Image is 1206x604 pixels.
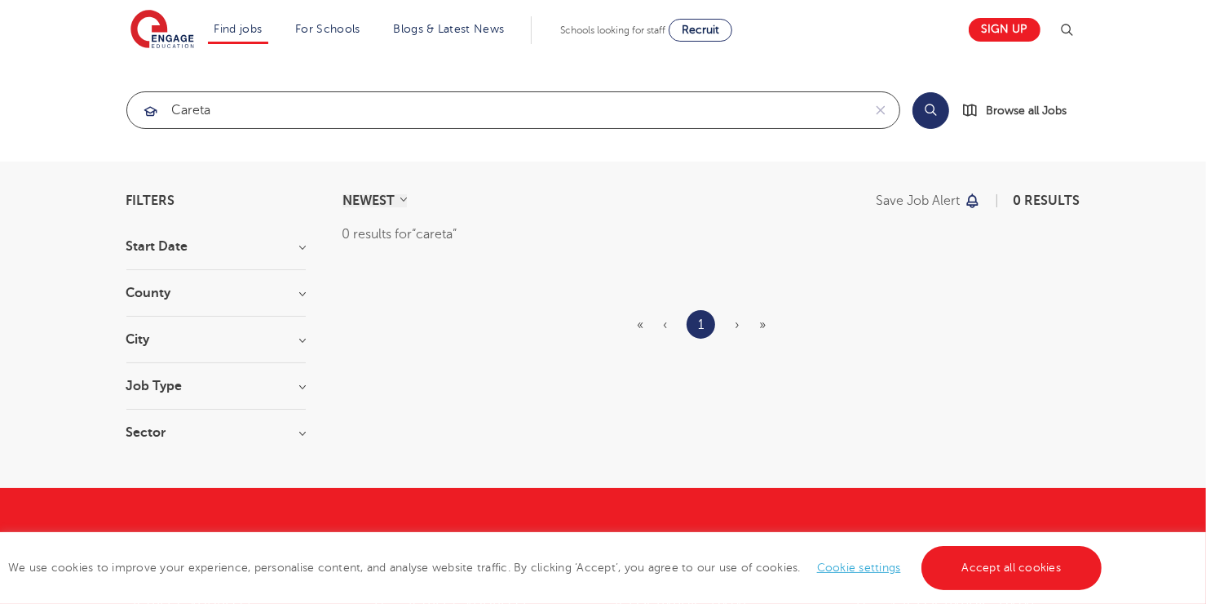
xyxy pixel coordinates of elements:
[126,333,306,346] h3: City
[560,24,665,36] span: Schools looking for staff
[126,426,306,439] h3: Sector
[394,23,505,35] a: Blogs & Latest News
[682,24,719,36] span: Recruit
[663,318,667,332] span: ‹
[759,318,766,332] span: »
[912,92,949,129] button: Search
[214,23,263,35] a: Find jobs
[817,562,901,574] a: Cookie settings
[969,18,1040,42] a: Sign up
[342,224,1080,245] div: 0 results for
[413,227,457,242] q: careta
[295,23,360,35] a: For Schools
[130,10,194,51] img: Engage Education
[987,101,1067,120] span: Browse all Jobs
[126,286,306,300] h3: County
[126,240,306,253] h3: Start Date
[735,318,740,332] span: ›
[669,19,732,42] a: Recruit
[637,318,643,332] span: «
[126,380,306,393] h3: Job Type
[698,314,704,335] a: 1
[126,91,900,129] div: Submit
[962,101,1080,120] a: Browse all Jobs
[877,194,982,207] button: Save job alert
[1014,193,1080,208] span: 0 results
[8,562,1106,574] span: We use cookies to improve your experience, personalise content, and analyse website traffic. By c...
[126,194,175,207] span: Filters
[127,92,862,128] input: Submit
[877,194,961,207] p: Save job alert
[862,92,899,128] button: Clear
[921,546,1102,590] a: Accept all cookies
